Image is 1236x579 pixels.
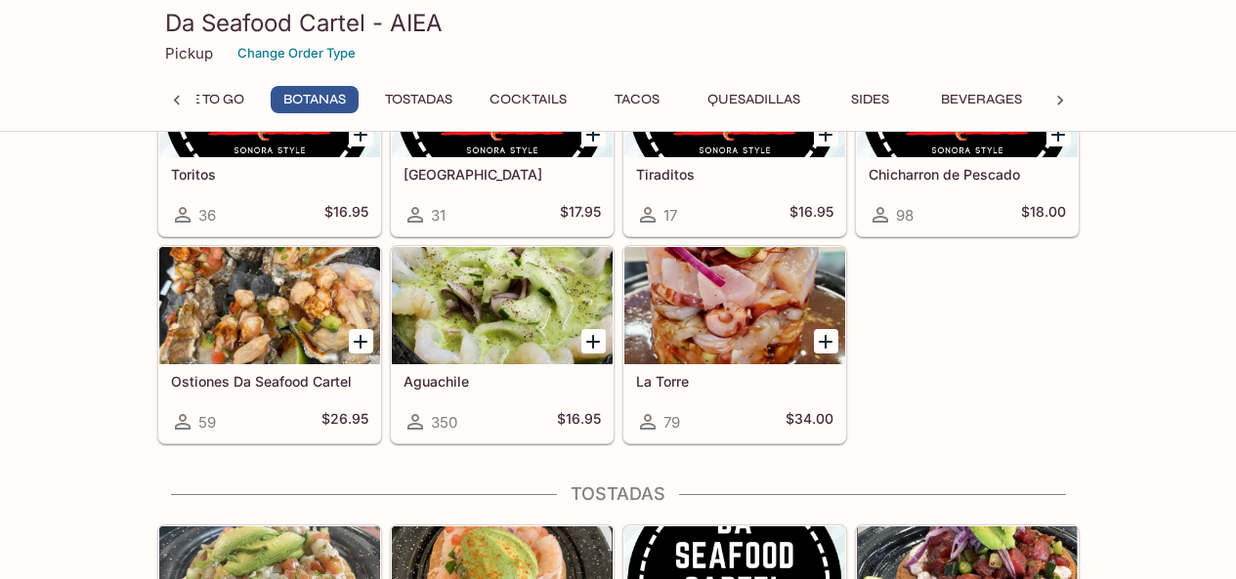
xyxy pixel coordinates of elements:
span: 59 [198,413,216,432]
a: [GEOGRAPHIC_DATA]31$17.95 [391,39,614,236]
h5: Toritos [171,166,368,183]
div: Ostiones Da Seafood Cartel [159,247,380,364]
button: Tostadas [374,86,463,113]
span: 36 [198,206,216,225]
button: Add Toritos [349,122,373,146]
button: Change Order Type [229,38,364,68]
h4: Tostadas [157,483,1080,505]
button: Add Ostiones Da Seafood Cartel [349,329,373,353]
div: Toritos [159,40,380,157]
span: 98 [896,206,914,225]
div: La Torre [624,247,845,364]
button: Add Aguachile [581,329,606,353]
a: Toritos36$16.95 [158,39,381,236]
h5: $17.95 [560,203,601,227]
div: Chicharron de Pescado [857,40,1078,157]
h5: Ostiones Da Seafood Cartel [171,373,368,390]
h3: Da Seafood Cartel - AIEA [165,8,1072,38]
div: Aguachile [392,247,613,364]
h5: Aguachile [404,373,601,390]
h5: [GEOGRAPHIC_DATA] [404,166,601,183]
h5: $16.95 [557,410,601,434]
button: Sides [827,86,915,113]
h5: $16.95 [789,203,833,227]
span: 31 [431,206,446,225]
h5: $18.00 [1021,203,1066,227]
span: 350 [431,413,457,432]
button: Add Chicharron de Pescado [1046,122,1071,146]
span: 79 [663,413,680,432]
div: Tiraditos [624,40,845,157]
a: Chicharron de Pescado98$18.00 [856,39,1079,236]
h5: Tiraditos [636,166,833,183]
button: Tacos [593,86,681,113]
a: La Torre79$34.00 [623,246,846,443]
button: Add Chipilon [581,122,606,146]
h5: $26.95 [321,410,368,434]
h5: $34.00 [786,410,833,434]
div: Chipilon [392,40,613,157]
button: Botanas [271,86,359,113]
p: Pickup [165,44,213,62]
h5: Chicharron de Pescado [869,166,1066,183]
span: 17 [663,206,677,225]
button: Add Tiraditos [814,122,838,146]
button: Add La Torre [814,329,838,353]
button: Quesadillas [697,86,811,113]
a: Tiraditos17$16.95 [623,39,846,236]
button: Cocktails [479,86,577,113]
a: Ostiones Da Seafood Cartel59$26.95 [158,246,381,443]
button: Beverages [930,86,1033,113]
h5: La Torre [636,373,833,390]
h5: $16.95 [324,203,368,227]
a: Aguachile350$16.95 [391,246,614,443]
